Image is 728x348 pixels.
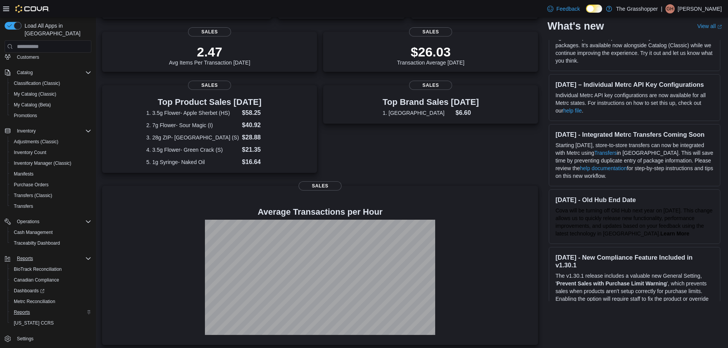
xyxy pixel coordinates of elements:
[586,5,602,13] input: Dark Mode
[14,171,33,177] span: Manifests
[14,277,59,283] span: Canadian Compliance
[409,81,452,90] span: Sales
[555,81,714,88] h3: [DATE] – Individual Metrc API Key Configurations
[146,146,239,154] dt: 4. 3.5g Flower- Green Crack (S)
[8,147,94,158] button: Inventory Count
[555,272,714,318] p: The v1.30.1 release includes a valuable new General Setting, ' ', which prevents sales when produ...
[146,134,239,141] dt: 3. 28g ZIP- [GEOGRAPHIC_DATA] (S)
[11,169,36,179] a: Manifests
[14,160,71,166] span: Inventory Manager (Classic)
[14,80,60,86] span: Classification (Classic)
[11,239,91,248] span: Traceabilty Dashboard
[14,192,52,199] span: Transfers (Classic)
[8,227,94,238] button: Cash Management
[14,126,39,136] button: Inventory
[11,191,55,200] a: Transfers (Classic)
[14,240,60,246] span: Traceabilty Dashboard
[11,100,54,109] a: My Catalog (Beta)
[14,320,54,326] span: [US_STATE] CCRS
[11,180,52,189] a: Purchase Orders
[661,4,662,13] p: |
[11,100,91,109] span: My Catalog (Beta)
[8,110,94,121] button: Promotions
[15,5,50,13] img: Cova
[17,255,33,262] span: Reports
[17,70,33,76] span: Catalog
[8,158,94,169] button: Inventory Manager (Classic)
[665,4,675,13] div: Greg Hil
[17,54,39,60] span: Customers
[11,308,33,317] a: Reports
[242,108,273,118] dd: $58.25
[11,228,56,237] a: Cash Management
[14,139,58,145] span: Adjustments (Classic)
[563,108,582,114] a: help file
[14,182,49,188] span: Purchase Orders
[242,121,273,130] dd: $40.92
[169,44,250,66] div: Avg Items Per Transaction [DATE]
[456,108,479,118] dd: $6.60
[11,111,40,120] a: Promotions
[11,275,62,285] a: Canadian Compliance
[14,266,62,272] span: BioTrack Reconciliation
[11,148,50,157] a: Inventory Count
[11,159,74,168] a: Inventory Manager (Classic)
[555,196,714,204] h3: [DATE] - Old Hub End Date
[11,202,36,211] a: Transfers
[8,179,94,190] button: Purchase Orders
[8,264,94,275] button: BioTrack Reconciliation
[11,89,59,99] a: My Catalog (Classic)
[14,102,51,108] span: My Catalog (Beta)
[8,307,94,318] button: Reports
[17,219,40,225] span: Operations
[11,169,91,179] span: Manifests
[409,27,452,36] span: Sales
[383,98,479,107] h3: Top Brand Sales [DATE]
[14,52,91,62] span: Customers
[8,201,94,212] button: Transfers
[11,111,91,120] span: Promotions
[108,207,532,217] h4: Average Transactions per Hour
[188,81,231,90] span: Sales
[8,285,94,296] a: Dashboards
[11,137,61,146] a: Adjustments (Classic)
[8,78,94,89] button: Classification (Classic)
[14,68,36,77] button: Catalog
[11,79,63,88] a: Classification (Classic)
[616,4,658,13] p: The Grasshopper
[242,133,273,142] dd: $28.88
[146,121,239,129] dt: 2. 7g Flower- Sour Magic (I)
[299,181,342,191] span: Sales
[146,109,239,117] dt: 1. 3.5g Flower- Apple Sherbet (HS)
[14,298,55,305] span: Metrc Reconciliation
[2,126,94,136] button: Inventory
[11,191,91,200] span: Transfers (Classic)
[14,53,42,62] a: Customers
[11,308,91,317] span: Reports
[555,131,714,138] h3: [DATE] - Integrated Metrc Transfers Coming Soon
[14,68,91,77] span: Catalog
[17,336,33,342] span: Settings
[11,286,48,295] a: Dashboards
[14,149,46,156] span: Inventory Count
[555,141,714,180] p: Starting [DATE], store-to-store transfers can now be integrated with Metrc using in [GEOGRAPHIC_D...
[14,288,45,294] span: Dashboards
[11,297,91,306] span: Metrc Reconciliation
[8,296,94,307] button: Metrc Reconciliation
[17,128,36,134] span: Inventory
[14,91,56,97] span: My Catalog (Classic)
[555,91,714,114] p: Individual Metrc API key configurations are now available for all Metrc states. For instructions ...
[678,4,722,13] p: [PERSON_NAME]
[21,22,91,37] span: Load All Apps in [GEOGRAPHIC_DATA]
[397,44,465,60] p: $26.03
[146,98,273,107] h3: Top Product Sales [DATE]
[11,137,91,146] span: Adjustments (Classic)
[11,286,91,295] span: Dashboards
[14,254,91,263] span: Reports
[594,150,617,156] a: Transfers
[555,254,714,269] h3: [DATE] - New Compliance Feature Included in v1.30.1
[2,216,94,227] button: Operations
[188,27,231,36] span: Sales
[169,44,250,60] p: 2.47
[2,333,94,344] button: Settings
